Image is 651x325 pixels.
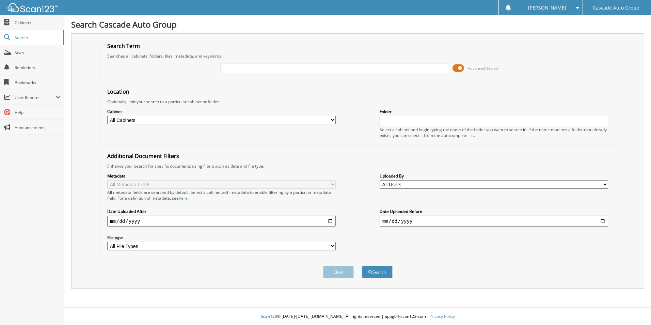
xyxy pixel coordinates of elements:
span: Cascade Auto Group [593,6,639,10]
input: start [107,216,336,227]
div: Enhance your search for specific documents using filters such as date and file type. [104,163,612,169]
label: Cabinet [107,109,336,114]
span: Scan123 [261,313,277,319]
label: File type [107,235,336,241]
label: Metadata [107,173,336,179]
input: end [380,216,608,227]
iframe: Chat Widget [617,292,651,325]
span: Cabinets [15,20,61,26]
legend: Search Term [104,42,143,50]
span: Announcements [15,125,61,130]
span: Reminders [15,65,61,71]
span: Advanced Search [468,66,498,71]
div: Searches all cabinets, folders, files, metadata, and keywords [104,53,612,59]
button: Clear [323,266,354,278]
a: Privacy Policy [429,313,455,319]
div: Select a cabinet and begin typing the name of the folder you want to search in. If the name match... [380,127,608,138]
legend: Location [104,88,133,95]
span: [PERSON_NAME] [528,6,566,10]
h1: Search Cascade Auto Group [71,19,644,30]
label: Date Uploaded Before [380,208,608,214]
label: Folder [380,109,608,114]
span: Bookmarks [15,80,61,86]
span: Scan [15,50,61,56]
a: here [179,195,188,201]
legend: Additional Document Filters [104,152,182,160]
img: scan123-logo-white.svg [7,3,58,12]
span: User Reports [15,95,56,100]
label: Uploaded By [380,173,608,179]
label: Date Uploaded After [107,208,336,214]
button: Search [362,266,393,278]
span: Help [15,110,61,115]
span: Search [15,35,60,41]
div: All metadata fields are searched by default. Select a cabinet with metadata to enable filtering b... [107,189,336,201]
div: © [DATE]-[DATE] [DOMAIN_NAME]. All rights reserved | appg04-scan123-com | [64,308,651,325]
div: Optionally limit your search to a particular cabinet or folder [104,99,612,105]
